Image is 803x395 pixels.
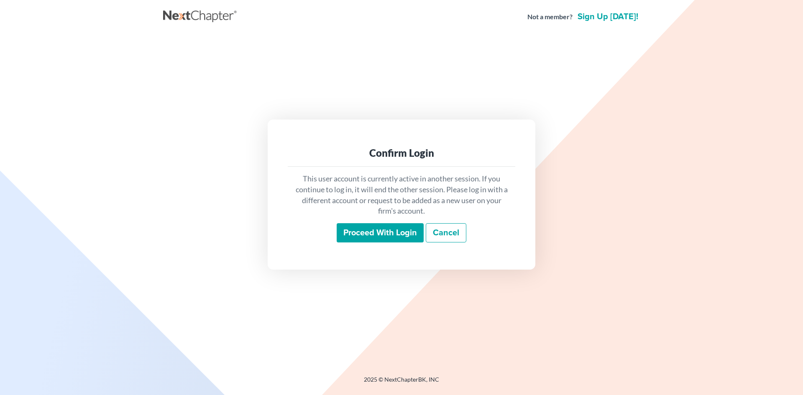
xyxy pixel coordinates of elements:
p: This user account is currently active in another session. If you continue to log in, it will end ... [294,173,509,217]
div: Confirm Login [294,146,509,160]
a: Sign up [DATE]! [576,13,640,21]
input: Proceed with login [337,223,424,242]
a: Cancel [426,223,466,242]
div: 2025 © NextChapterBK, INC [163,375,640,390]
strong: Not a member? [527,12,573,22]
